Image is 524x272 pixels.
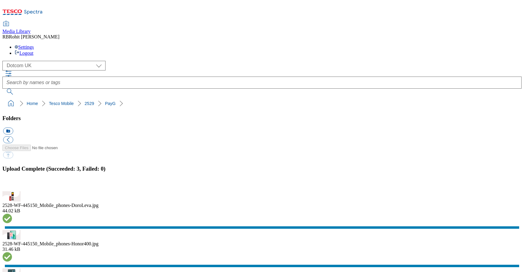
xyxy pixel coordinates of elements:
[49,101,74,106] a: Tesco Mobile
[2,77,522,89] input: Search by names or tags
[2,247,522,252] div: 31.46 kB
[2,208,522,214] div: 44.02 kB
[15,51,33,56] a: Logout
[9,34,59,39] span: Rohit [PERSON_NAME]
[2,34,9,39] span: RB
[85,101,94,106] a: 2529
[2,98,522,109] nav: breadcrumb
[2,29,31,34] span: Media Library
[15,44,34,50] a: Settings
[2,21,31,34] a: Media Library
[2,115,522,122] h3: Folders
[2,203,522,208] div: 2528-WF-445150_Mobile_phones-DoroLeva.jpg
[2,165,522,172] h3: Upload Complete (Succeeded: 3, Failed: 0)
[2,230,21,240] img: preview
[105,101,116,106] a: PayG
[2,241,522,247] div: 2528-WF-445150_Mobile_phones-Honor400.jpg
[27,101,38,106] a: Home
[6,99,16,108] a: home
[2,191,21,202] img: preview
